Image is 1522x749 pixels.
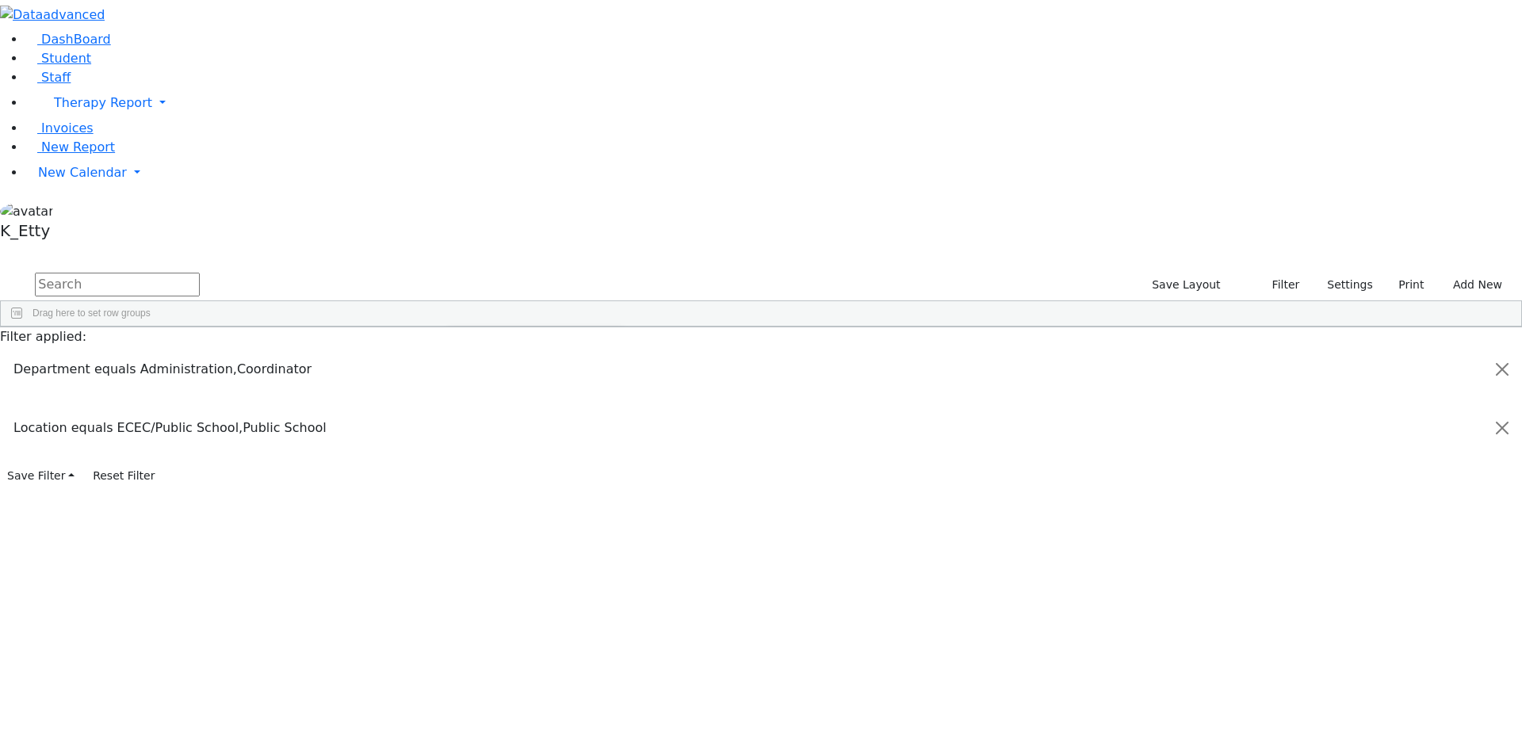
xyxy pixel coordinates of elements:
button: Print [1380,273,1432,297]
button: Reset Filter [86,464,162,488]
a: Staff [25,70,71,85]
span: Student [41,51,91,66]
span: Invoices [41,120,94,136]
span: Therapy Report [54,95,152,110]
a: Therapy Report [25,87,1522,119]
button: Filter [1252,273,1307,297]
a: New Report [25,139,115,155]
button: Save Layout [1145,273,1227,297]
a: New Calendar [25,157,1522,189]
a: Student [25,51,91,66]
span: Staff [41,70,71,85]
a: Invoices [25,120,94,136]
a: DashBoard [25,32,111,47]
span: DashBoard [41,32,111,47]
button: Settings [1306,273,1379,297]
span: New Report [41,139,115,155]
button: Close [1483,347,1521,392]
button: Close [1483,406,1521,450]
input: Search [35,273,200,296]
button: Add New [1437,273,1509,297]
span: Drag here to set row groups [33,308,151,319]
span: New Calendar [38,165,127,180]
